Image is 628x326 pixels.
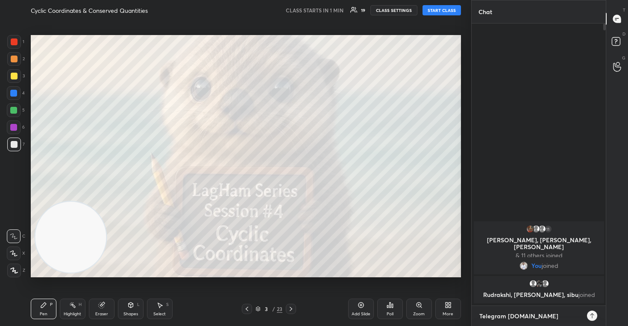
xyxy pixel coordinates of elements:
div: X [7,247,25,260]
h4: Cyclic Coordinates & Conserved Quantities [31,6,148,15]
div: Pen [40,312,47,316]
div: 3 [262,306,271,311]
div: Z [7,264,25,277]
p: Rudrakshi, [PERSON_NAME], sibu [479,291,599,298]
div: 1 [7,35,24,49]
button: START CLASS [423,5,461,15]
div: H [79,303,82,307]
div: 19 [361,8,365,12]
div: 5 [7,103,25,117]
div: / [273,306,275,311]
img: default.png [540,279,549,288]
img: default.png [537,225,546,233]
div: L [137,303,140,307]
button: CLASS SETTINGS [370,5,417,15]
p: & 11 others joined [479,252,599,259]
img: 50f66a2adce04480885658a8a280c203.jpg [534,279,543,288]
div: 23 [277,305,282,313]
img: default.png [531,225,540,233]
h5: CLASS STARTS IN 1 MIN [286,6,343,14]
textarea: Telegram [DOMAIN_NAME] [478,309,582,323]
p: T [623,7,625,13]
div: More [443,312,453,316]
span: You [531,262,542,269]
div: grid [472,220,606,305]
img: default.png [528,279,537,288]
div: Shapes [123,312,138,316]
span: joined [578,291,595,299]
div: 4 [7,86,25,100]
div: Highlight [64,312,81,316]
p: G [622,55,625,61]
div: Eraser [95,312,108,316]
div: 6 [7,120,25,134]
span: joined [542,262,558,269]
div: Zoom [413,312,425,316]
div: 11 [543,225,552,233]
div: S [166,303,169,307]
img: e9b7549125ed4c16ba28175a737a5d95.jpg [525,225,534,233]
div: C [7,229,25,243]
img: 5fec7a98e4a9477db02da60e09992c81.jpg [519,261,528,270]
p: D [622,31,625,37]
div: Add Slide [352,312,370,316]
p: Chat [472,0,499,23]
div: Select [153,312,166,316]
div: 2 [7,52,25,66]
div: 3 [7,69,25,83]
div: 7 [7,138,25,151]
p: [PERSON_NAME], [PERSON_NAME], [PERSON_NAME] [479,237,599,250]
div: P [50,303,53,307]
div: Poll [387,312,393,316]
